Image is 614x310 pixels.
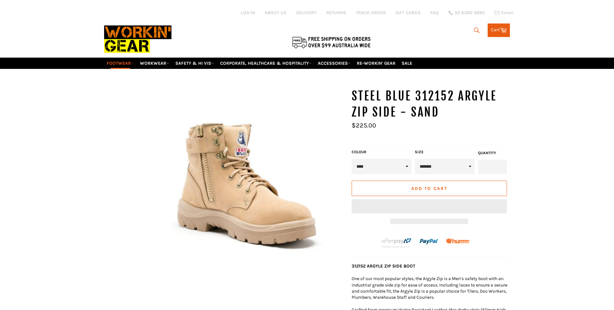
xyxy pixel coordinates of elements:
a: GIFT CARDS [395,10,421,16]
h1: STEEL BLUE 312152 ARGYLE ZIP SIDE - SAND [352,88,510,120]
label: COLOUR [352,149,412,155]
img: paypal.png [420,232,439,251]
a: TRACK ORDER [356,10,386,16]
a: RE-WORKIN' GEAR [354,58,398,69]
span: $225.00 [352,122,376,129]
a: FAQ [430,10,439,16]
span: Add to Cart [411,186,447,191]
a: SAFETY & HI VIS [173,58,217,69]
img: Workin Gear leaders in Workwear, Safety Boots, PPE, Uniforms. Australia's No.1 in Workwear [104,21,171,57]
a: ABOUT US [265,10,287,16]
span: Email [501,11,513,15]
strong: 312152 ARGYLE ZIP SIDE BOOT [352,263,415,269]
a: SALE [399,58,415,69]
span: 02 6280 5885 [454,11,485,15]
a: Cart [488,23,510,37]
img: Humm_core_logo_RGB-01_300x60px_small_195d8312-4386-4de7-b182-0ef9b6303a37.png [446,239,470,243]
label: Quantity [478,150,507,156]
button: Add to Cart [352,181,507,196]
p: One of our most popular styles, the Argyle Zip is a Men’s safety boot with an industrial grade si... [352,276,510,300]
a: 02 6280 5885 [448,11,485,15]
a: Email [494,10,513,15]
a: Log in [241,10,255,15]
img: Afterpay-Logo-on-dark-bg_large.png [381,237,412,248]
a: RETURNS [326,10,346,16]
img: Flat $9.95 shipping Australia wide [291,35,372,49]
a: WORKWEAR [137,58,172,69]
a: CORPORATE, HEALTHCARE & HOSPITALITY [218,58,314,69]
a: DELIVERY [296,10,317,16]
label: Size [415,149,475,155]
img: STEEL BLUE 312152 ARGYLE ZIP SIDE - SAND - Workin' Gear [140,88,345,265]
a: ACCESSORIES [315,58,353,69]
a: FOOTWEAR [104,58,136,69]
